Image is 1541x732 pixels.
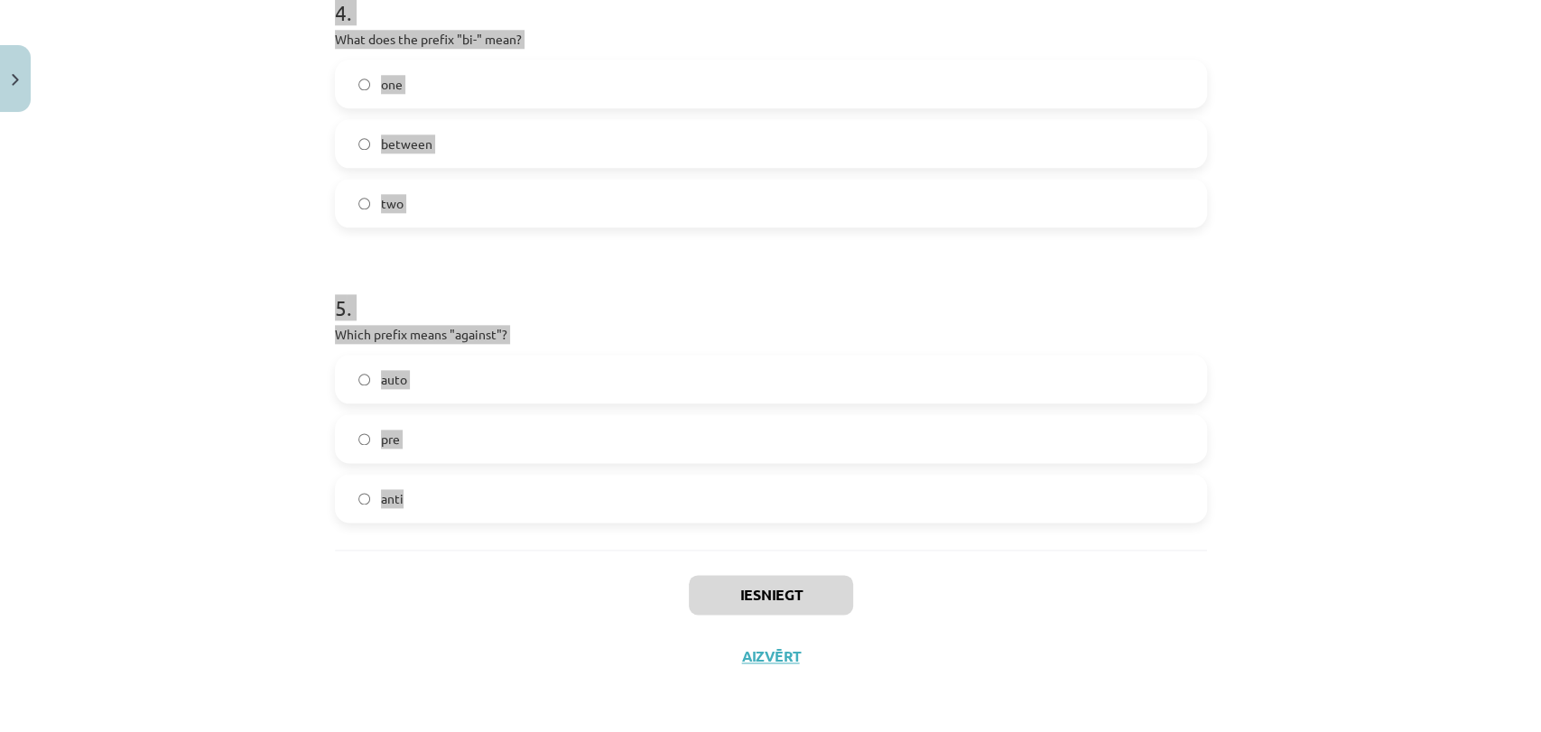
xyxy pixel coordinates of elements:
span: two [381,194,404,213]
input: between [358,138,370,150]
h1: 5 . [335,264,1207,320]
span: auto [381,370,407,389]
span: anti [381,489,404,508]
img: icon-close-lesson-0947bae3869378f0d4975bcd49f059093ad1ed9edebbc8119c70593378902aed.svg [12,74,19,86]
input: two [358,198,370,209]
button: Iesniegt [689,575,853,615]
span: one [381,75,403,94]
p: Which prefix means "against"? [335,325,1207,344]
p: What does the prefix "bi-" mean? [335,30,1207,49]
input: pre [358,433,370,445]
input: auto [358,374,370,385]
span: pre [381,430,400,449]
input: one [358,79,370,90]
button: Aizvērt [737,647,805,665]
span: between [381,134,432,153]
input: anti [358,493,370,505]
